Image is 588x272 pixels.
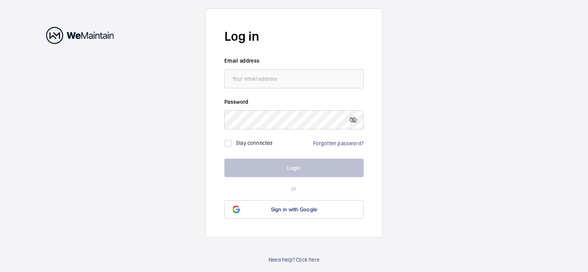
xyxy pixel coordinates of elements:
[224,159,364,177] button: Login
[224,98,364,106] label: Password
[236,140,273,146] label: Stay connected
[224,185,364,192] p: or
[224,27,364,45] h2: Log in
[224,69,364,88] input: Your email address
[269,256,319,264] a: Need help? Click here
[313,140,364,146] a: Forgotten password?
[271,206,317,212] span: Sign in with Google
[224,57,364,65] label: Email address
